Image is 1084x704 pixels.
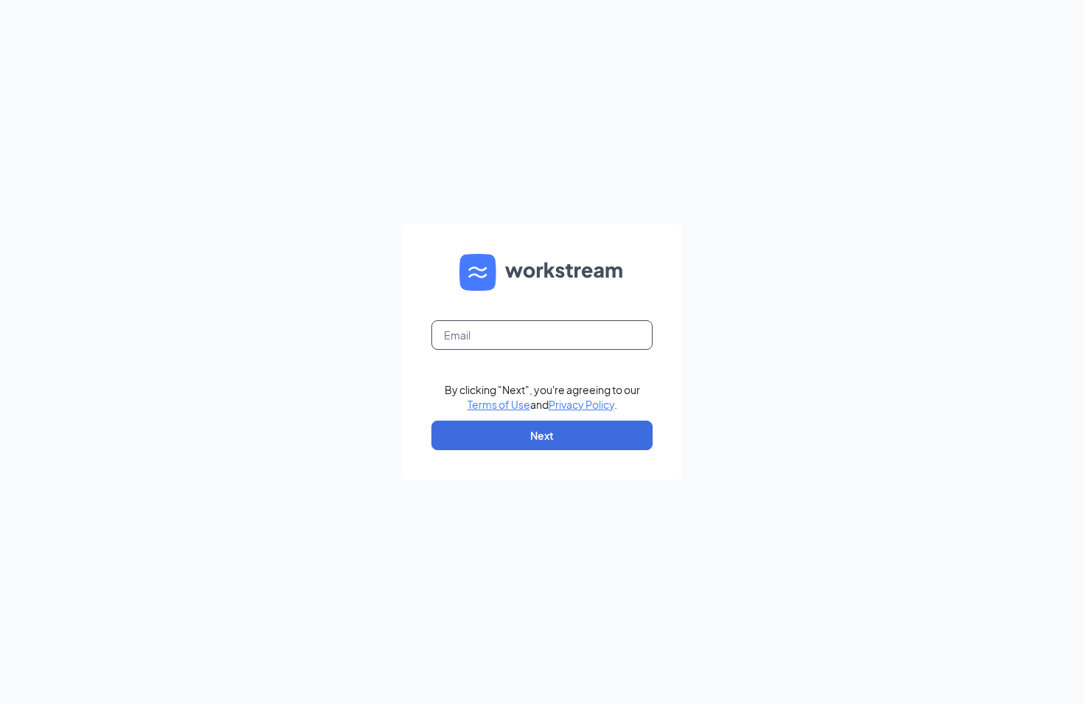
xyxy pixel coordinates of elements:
div: By clicking "Next", you're agreeing to our and . [445,382,640,412]
img: WS logo and Workstream text [459,254,625,291]
button: Next [431,421,653,450]
a: Privacy Policy [549,398,614,411]
input: Email [431,320,653,350]
a: Terms of Use [468,398,530,411]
